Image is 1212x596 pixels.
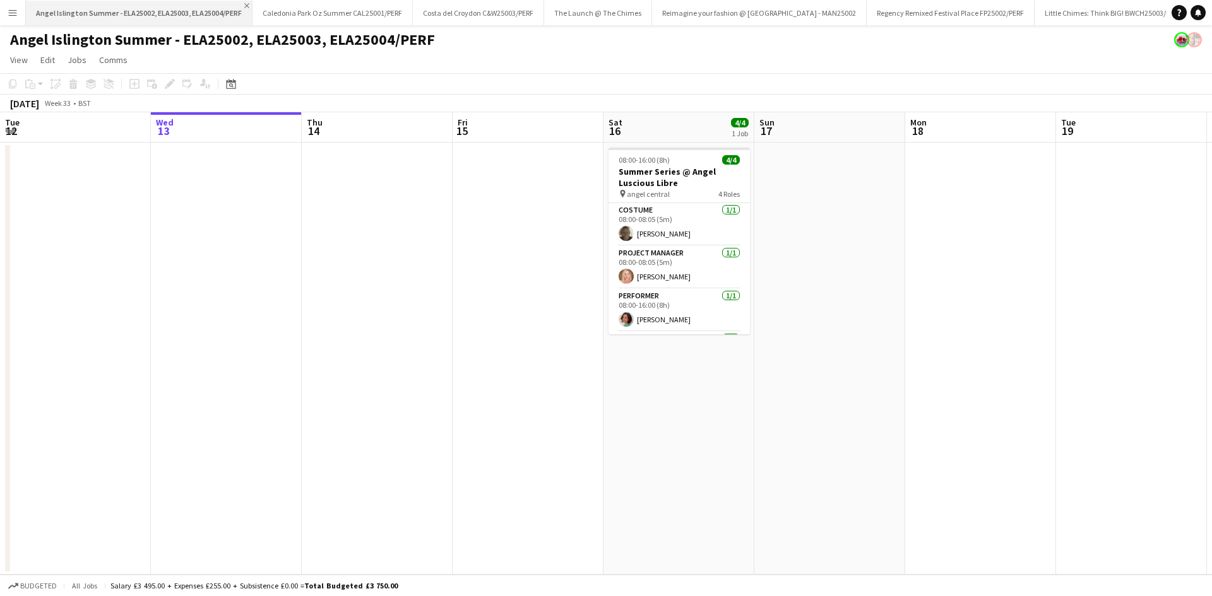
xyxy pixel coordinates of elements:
span: Mon [910,117,927,128]
app-job-card: 08:00-16:00 (8h)4/4Summer Series @ Angel Luscious Libre angel central4 RolesCostume1/108:00-08:05... [609,148,750,334]
span: Thu [307,117,323,128]
app-user-avatar: Performer Department [1187,32,1202,47]
span: 4/4 [731,118,749,127]
span: View [10,54,28,66]
app-card-role: Costume1/108:00-08:05 (5m)[PERSON_NAME] [609,203,750,246]
h3: Summer Series @ Angel Luscious Libre [609,166,750,189]
span: Sun [759,117,775,128]
span: Week 33 [42,98,73,108]
span: Sat [609,117,622,128]
span: Tue [1061,117,1076,128]
div: BST [78,98,91,108]
span: Jobs [68,54,86,66]
span: Fri [458,117,468,128]
span: Tue [5,117,20,128]
a: View [5,52,33,68]
span: Total Budgeted £3 750.00 [304,581,398,590]
div: 1 Job [732,129,748,138]
span: 4/4 [722,155,740,165]
span: All jobs [69,581,100,590]
button: Budgeted [6,579,59,593]
span: 18 [908,124,927,138]
div: Salary £3 495.00 + Expenses £255.00 + Subsistence £0.00 = [110,581,398,590]
span: 13 [154,124,174,138]
span: 12 [3,124,20,138]
app-card-role: Performer1/108:00-16:00 (8h)[PERSON_NAME] [609,289,750,332]
app-card-role: Performer Manager1/1 [609,332,750,375]
button: The Launch @ The Chimes [544,1,652,25]
span: 08:00-16:00 (8h) [619,155,670,165]
span: 4 Roles [718,189,740,199]
div: [DATE] [10,97,39,110]
span: 19 [1059,124,1076,138]
a: Edit [35,52,60,68]
a: Jobs [62,52,92,68]
button: Caledonia Park Oz Summer CAL25001/PERF [252,1,413,25]
span: 16 [607,124,622,138]
span: 14 [305,124,323,138]
button: Costa del Croydon C&W25003/PERF [413,1,544,25]
button: Reimagine your fashion @ [GEOGRAPHIC_DATA] - MAN25002 [652,1,867,25]
button: Angel Islington Summer - ELA25002, ELA25003, ELA25004/PERF [26,1,252,25]
app-card-role: Project Manager1/108:00-08:05 (5m)[PERSON_NAME] [609,246,750,289]
app-user-avatar: Bakehouse Costume [1174,32,1189,47]
span: Comms [99,54,128,66]
span: 17 [757,124,775,138]
span: Budgeted [20,581,57,590]
span: Edit [40,54,55,66]
span: Wed [156,117,174,128]
h1: Angel Islington Summer - ELA25002, ELA25003, ELA25004/PERF [10,30,435,49]
button: Little Chimes: Think BIG! BWCH25003/PERF [1035,1,1192,25]
span: 15 [456,124,468,138]
a: Comms [94,52,133,68]
span: angel central [627,189,670,199]
button: Regency Remixed Festival Place FP25002/PERF [867,1,1035,25]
